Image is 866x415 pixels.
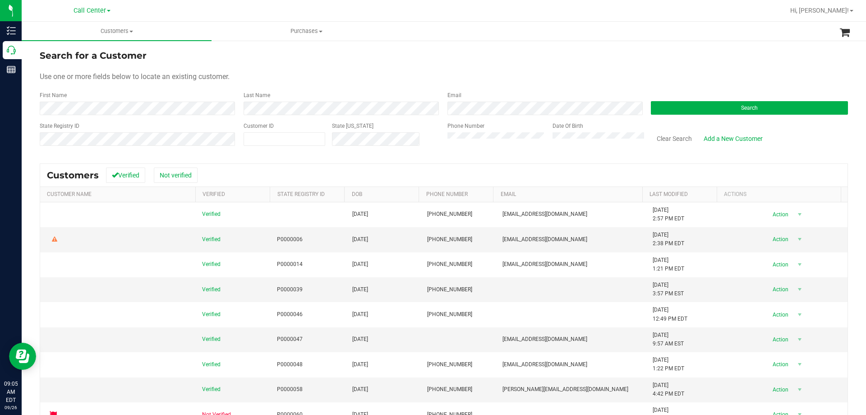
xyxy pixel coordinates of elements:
label: First Name [40,91,67,99]
span: P0000039 [277,285,303,294]
p: 09/26 [4,404,18,411]
span: Search for a Customer [40,50,147,61]
div: Warning - Level 2 [51,235,59,244]
span: [EMAIL_ADDRESS][DOMAIN_NAME] [502,335,587,344]
span: Verified [202,285,221,294]
span: Action [765,233,794,246]
a: Purchases [212,22,401,41]
span: Action [765,333,794,346]
span: [PHONE_NUMBER] [427,260,472,269]
span: [DATE] 2:57 PM EDT [653,206,684,223]
a: Verified [203,191,225,197]
span: [DATE] [352,385,368,394]
span: select [794,383,805,396]
span: P0000006 [277,235,303,244]
span: select [794,208,805,221]
span: P0000014 [277,260,303,269]
span: Action [765,283,794,296]
inline-svg: Reports [7,65,16,74]
span: Action [765,258,794,271]
label: State Registry ID [40,122,79,130]
p: 09:05 AM EDT [4,380,18,404]
span: [DATE] [352,235,368,244]
span: [EMAIL_ADDRESS][DOMAIN_NAME] [502,360,587,369]
span: Verified [202,260,221,269]
a: State Registry Id [277,191,325,197]
span: select [794,333,805,346]
span: select [794,233,805,246]
span: [EMAIL_ADDRESS][DOMAIN_NAME] [502,235,587,244]
span: P0000058 [277,385,303,394]
span: [DATE] [352,210,368,219]
label: Customer ID [244,122,274,130]
span: [DATE] 9:57 AM EST [653,331,684,348]
span: Customers [22,27,212,35]
inline-svg: Inventory [7,26,16,35]
span: P0000048 [277,360,303,369]
span: P0000047 [277,335,303,344]
span: [DATE] [352,310,368,319]
span: Verified [202,360,221,369]
label: Phone Number [447,122,484,130]
span: Action [765,358,794,371]
a: Phone Number [426,191,468,197]
span: [DATE] 3:57 PM EST [653,281,684,298]
span: select [794,258,805,271]
a: Last Modified [649,191,688,197]
label: State [US_STATE] [332,122,373,130]
span: Verified [202,385,221,394]
span: [DATE] 1:22 PM EDT [653,356,684,373]
span: [DATE] 12:49 PM EDT [653,306,687,323]
span: Action [765,308,794,321]
label: Date Of Birth [553,122,583,130]
span: P0000046 [277,310,303,319]
span: Call Center [74,7,106,14]
span: Purchases [212,27,401,35]
span: [DATE] 1:21 PM EDT [653,256,684,273]
span: Action [765,383,794,396]
span: [EMAIL_ADDRESS][DOMAIN_NAME] [502,210,587,219]
span: select [794,308,805,321]
span: [DATE] [352,285,368,294]
div: Actions [724,191,838,197]
span: Search [741,105,758,111]
span: Customers [47,170,99,181]
button: Search [651,101,848,115]
span: [PERSON_NAME][EMAIL_ADDRESS][DOMAIN_NAME] [502,385,628,394]
span: select [794,283,805,296]
iframe: Resource center [9,343,36,370]
a: Customer Name [47,191,92,197]
label: Last Name [244,91,270,99]
span: [DATE] [352,260,368,269]
span: [PHONE_NUMBER] [427,235,472,244]
a: Customers [22,22,212,41]
inline-svg: Call Center [7,46,16,55]
a: Email [501,191,516,197]
span: Hi, [PERSON_NAME]! [790,7,849,14]
span: [PHONE_NUMBER] [427,360,472,369]
span: [DATE] 2:38 PM EDT [653,231,684,248]
span: [DATE] 4:42 PM EDT [653,381,684,398]
button: Verified [106,168,145,183]
span: select [794,358,805,371]
span: Use one or more fields below to locate an existing customer. [40,72,230,81]
span: [DATE] [352,335,368,344]
a: Add a New Customer [698,131,769,146]
span: Verified [202,210,221,219]
span: Verified [202,335,221,344]
button: Clear Search [651,131,698,146]
button: Not verified [154,168,198,183]
span: Verified [202,310,221,319]
span: [PHONE_NUMBER] [427,310,472,319]
span: [DATE] [352,360,368,369]
span: Verified [202,235,221,244]
span: [PHONE_NUMBER] [427,285,472,294]
span: [PHONE_NUMBER] [427,385,472,394]
span: [EMAIL_ADDRESS][DOMAIN_NAME] [502,260,587,269]
label: Email [447,91,461,99]
span: Action [765,208,794,221]
span: [PHONE_NUMBER] [427,210,472,219]
a: DOB [352,191,362,197]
